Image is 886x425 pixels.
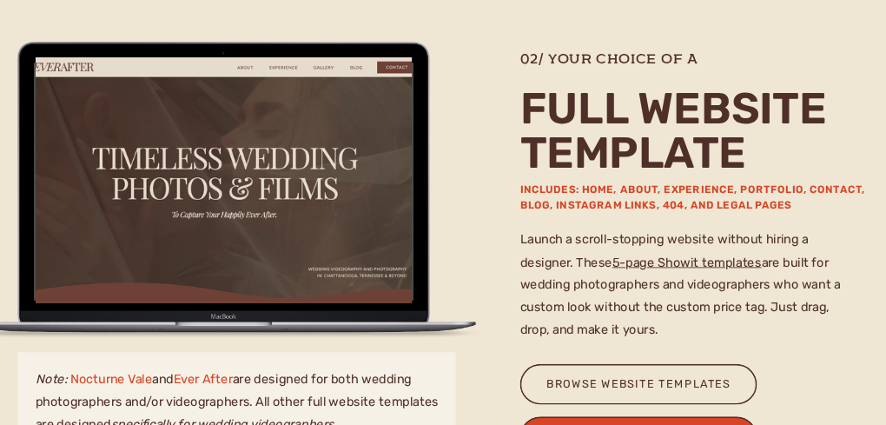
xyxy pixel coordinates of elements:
p: Launch a scroll-stopping website without hiring a designer. These are built for wedding photograp... [519,228,852,341]
a: Nocturne Vale [70,371,152,386]
p: full website template [519,88,882,174]
a: browse website templates [539,375,737,399]
h1: 02/ your choice of a [519,50,871,68]
a: includes: Home, About, Experience, Portfolio, Contact, Blog, Instagram Links, 404, and legal pages [519,183,871,219]
a: Ever After [174,371,233,386]
i: Note: [36,371,68,386]
a: 5-page Showit templates [612,255,762,269]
